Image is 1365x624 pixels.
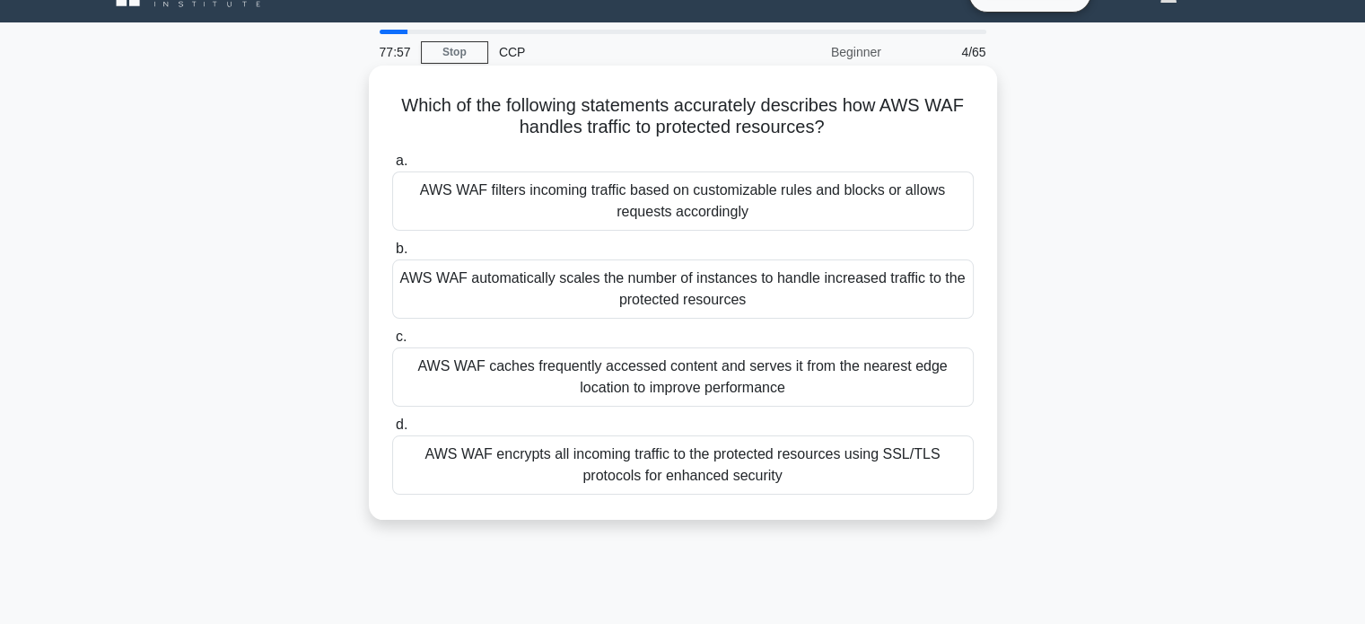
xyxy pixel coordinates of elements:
div: AWS WAF automatically scales the number of instances to handle increased traffic to the protected... [392,259,974,319]
a: Stop [421,41,488,64]
div: 4/65 [892,34,997,70]
div: AWS WAF filters incoming traffic based on customizable rules and blocks or allows requests accord... [392,171,974,231]
span: a. [396,153,407,168]
div: CCP [488,34,735,70]
div: AWS WAF encrypts all incoming traffic to the protected resources using SSL/TLS protocols for enha... [392,435,974,495]
div: AWS WAF caches frequently accessed content and serves it from the nearest edge location to improv... [392,347,974,407]
div: Beginner [735,34,892,70]
h5: Which of the following statements accurately describes how AWS WAF handles traffic to protected r... [390,94,976,139]
span: b. [396,241,407,256]
div: 77:57 [369,34,421,70]
span: c. [396,329,407,344]
span: d. [396,417,407,432]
